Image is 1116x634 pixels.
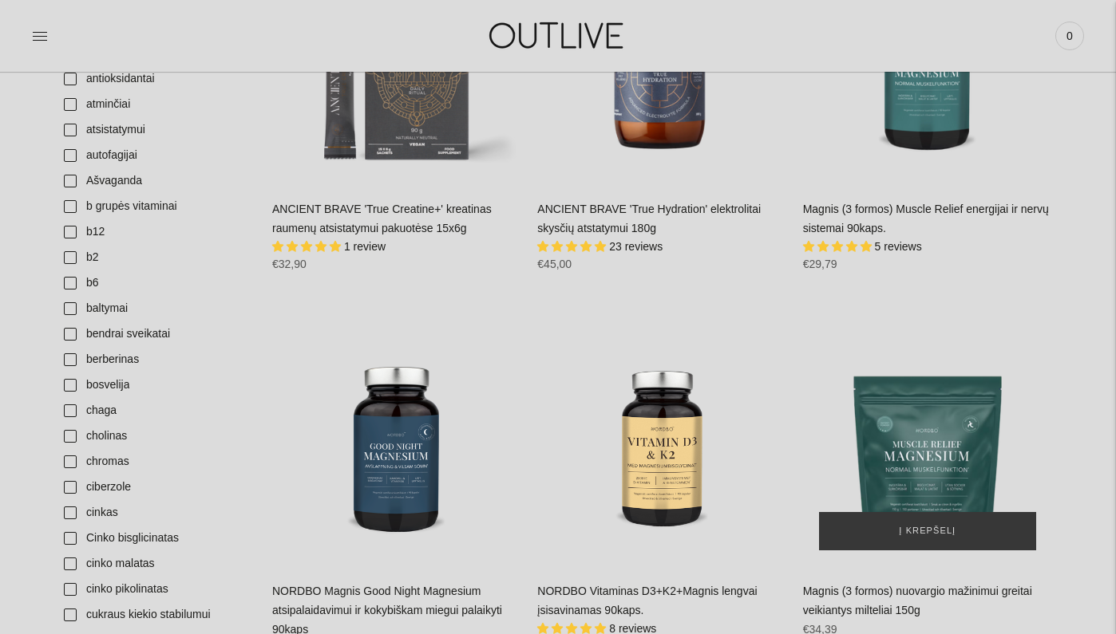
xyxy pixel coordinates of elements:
img: OUTLIVE [458,8,658,63]
a: autofagijai [54,143,256,168]
span: 23 reviews [609,240,663,253]
span: Į krepšelį [899,523,956,539]
a: cinko pikolinatas [54,577,256,602]
a: ciberzole [54,475,256,500]
a: baltymai [54,296,256,321]
a: NORDBO Vitaminas D3+K2+Magnis lengvai įsisavinamas 90kaps. [537,585,757,616]
span: 5.00 stars [272,240,344,253]
a: Magnis (3 formos) nuovargio mažinimui greitai veikiantys milteliai 150g [803,585,1032,616]
span: €32,90 [272,258,307,270]
a: cinko malatas [54,551,256,577]
a: b2 [54,245,256,270]
a: berberinas [54,347,256,372]
a: antioksidantai [54,66,256,92]
a: 0 [1055,18,1084,53]
a: atsistatymui [54,117,256,143]
a: Cinko bisglicinatas [54,526,256,551]
a: bendrai sveikatai [54,321,256,347]
span: €45,00 [537,258,572,270]
a: cukraus kiekio stabilumui [54,602,256,628]
a: atminčiai [54,92,256,117]
a: cholinas [54,423,256,449]
span: 5.00 stars [803,240,875,253]
button: Į krepšelį [819,512,1036,550]
a: NORDBO Vitaminas D3+K2+Magnis lengvai įsisavinamas 90kaps. [537,317,786,566]
a: cinkas [54,500,256,526]
a: Magnis (3 formos) Muscle Relief energijai ir nervų sistemai 90kaps. [803,203,1049,234]
a: b12 [54,219,256,245]
a: Magnis (3 formos) nuovargio mažinimui greitai veikiantys milteliai 150g [803,317,1052,566]
a: chaga [54,398,256,423]
a: b6 [54,270,256,296]
span: 5 reviews [875,240,922,253]
span: 4.87 stars [537,240,609,253]
a: chromas [54,449,256,475]
span: €29,79 [803,258,837,270]
a: bosvelija [54,372,256,398]
a: ANCIENT BRAVE 'True Hydration' elektrolitai skysčių atstatymui 180g [537,203,761,234]
a: NORDBO Magnis Good Night Magnesium atsipalaidavimui ir kokybiškam miegui palaikyti 90kaps [272,317,521,566]
span: 1 review [344,240,386,253]
a: b grupės vitaminai [54,194,256,219]
span: 0 [1059,25,1081,47]
a: ANCIENT BRAVE 'True Creatine+' kreatinas raumenų atsistatymui pakuotėse 15x6g [272,203,492,234]
a: Ašvaganda [54,168,256,194]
